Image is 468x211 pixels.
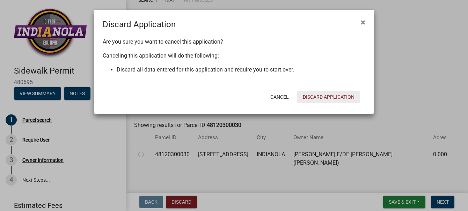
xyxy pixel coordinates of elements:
p: Canceling this application will do the following: [103,52,365,60]
button: Close [355,13,371,32]
button: Discard Application [297,91,360,103]
li: Discard all data entered for this application and require you to start over. [117,66,365,74]
h4: Discard Application [103,18,176,31]
p: Are you sure you want to cancel this application? [103,38,365,46]
span: × [361,17,365,27]
button: Cancel [265,91,294,103]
